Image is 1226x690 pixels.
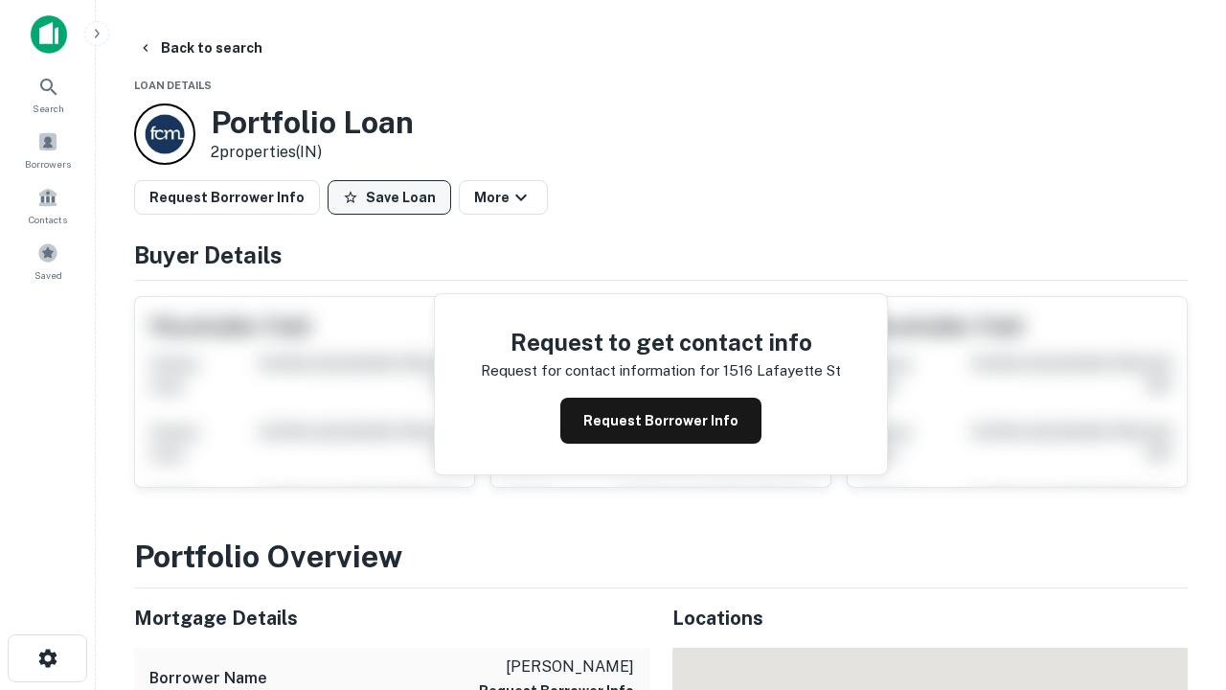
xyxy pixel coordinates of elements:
span: Borrowers [25,156,71,172]
button: More [459,180,548,215]
h5: Locations [672,604,1188,632]
span: Search [33,101,64,116]
h3: Portfolio Overview [134,534,1188,580]
a: Search [6,68,90,120]
p: Request for contact information for [481,359,719,382]
h4: Request to get contact info [481,325,841,359]
h6: Borrower Name [149,667,267,690]
h5: Mortgage Details [134,604,649,632]
p: 1516 lafayette st [723,359,841,382]
button: Save Loan [328,180,451,215]
span: Loan Details [134,80,212,91]
h3: Portfolio Loan [211,104,414,141]
span: Saved [34,267,62,283]
p: 2 properties (IN) [211,141,414,164]
img: capitalize-icon.png [31,15,67,54]
p: [PERSON_NAME] [479,655,634,678]
button: Back to search [130,31,270,65]
h4: Buyer Details [134,238,1188,272]
a: Saved [6,235,90,287]
button: Request Borrower Info [560,398,761,444]
a: Borrowers [6,124,90,175]
span: Contacts [29,212,67,227]
button: Request Borrower Info [134,180,320,215]
a: Contacts [6,179,90,231]
iframe: Chat Widget [1130,475,1226,567]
